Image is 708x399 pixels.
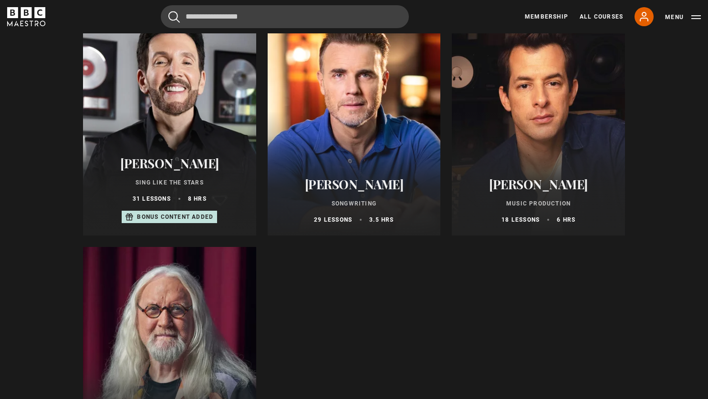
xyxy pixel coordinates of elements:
[168,11,180,23] button: Submit the search query
[525,12,568,21] a: Membership
[369,215,394,224] p: 3.5 hrs
[314,215,352,224] p: 29 lessons
[463,199,614,208] p: Music Production
[133,194,171,203] p: 31 lessons
[501,215,540,224] p: 18 lessons
[188,194,207,203] p: 8 hrs
[94,178,245,187] p: Sing Like the Stars
[94,156,245,171] h2: [PERSON_NAME]
[665,12,701,22] button: Toggle navigation
[279,199,429,208] p: Songwriting
[463,177,614,192] h2: [PERSON_NAME]
[137,213,213,221] p: Bonus content added
[580,12,623,21] a: All Courses
[557,215,575,224] p: 6 hrs
[452,7,625,235] a: [PERSON_NAME] Music Production 18 lessons 6 hrs
[7,7,45,26] svg: BBC Maestro
[83,7,256,235] a: [PERSON_NAME] Sing Like the Stars 31 lessons 8 hrs Bonus content added
[268,7,441,235] a: [PERSON_NAME] Songwriting 29 lessons 3.5 hrs
[161,5,409,28] input: Search
[279,177,429,192] h2: [PERSON_NAME]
